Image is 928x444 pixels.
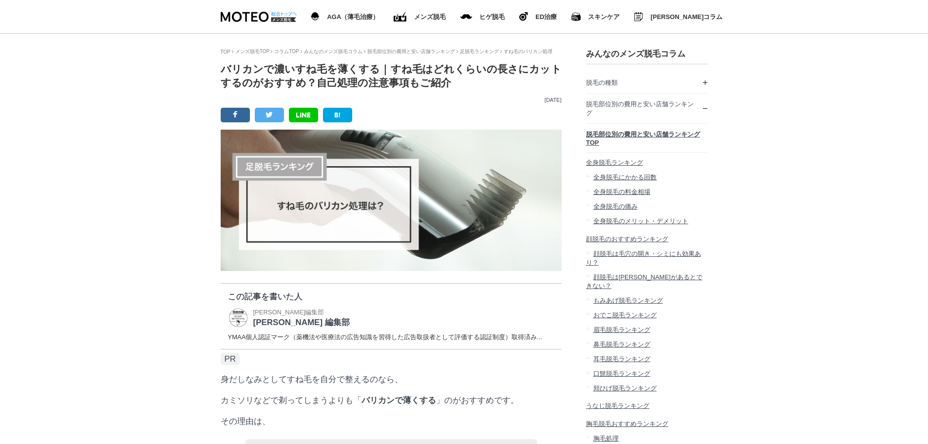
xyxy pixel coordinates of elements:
a: 顔脱毛のおすすめランキング [586,229,708,247]
span: うなじ脱毛ランキング [586,402,649,409]
span: [PERSON_NAME]コラム [650,14,722,20]
a: 足脱毛ランキング [460,49,499,54]
img: B! [335,113,341,117]
a: 胸毛脱毛おすすめランキング [586,413,708,431]
dd: YMAA個人認証マーク（薬機法や医療法の広告知識を習得した広告取扱者として評価する認証制度）取得済み... [228,333,554,342]
img: MOTEO DATSUMOU [221,12,296,22]
span: スキンケア [588,14,620,20]
span: 耳毛脱毛ランキング [593,355,650,363]
img: みんなのMOTEOコラム [634,12,643,21]
a: 鼻毛脱毛ランキング [586,337,708,352]
span: ヒゲ脱毛 [479,14,505,20]
img: AGA（薄毛治療） [311,12,320,21]
span: 顔脱毛のおすすめランキング [586,235,668,243]
a: みんなのメンズ脱毛コラム [304,49,362,54]
a: 脱毛部位別の費用と安い店舗ランキングTOP [586,124,708,152]
h1: バリカンで濃いすね毛を薄くする｜すね毛はどれくらいの長さにカットするのがおすすめ？自己処理の注意事項もご紹介 [221,62,562,90]
a: 顔脱毛は[PERSON_NAME]があるとできない？ [586,270,708,293]
span: 口髭脱毛ランキング [593,370,650,377]
li: すね毛のバリカン処理 [500,48,552,55]
p: カミソリなどで剃ってしまうよりも「 」のがおすすめです。 [221,395,562,406]
a: 全身脱毛の痛み [586,199,708,214]
a: 全身脱毛の料金相場 [586,185,708,199]
img: すね毛のバリカン処理は？ [221,130,562,271]
a: 顔脱毛は毛穴の開き・シミにも効果あり？ [586,247,708,270]
span: おでこ脱毛ランキング [593,311,656,319]
span: [PERSON_NAME]編集部 [253,309,324,316]
a: AGA（薄毛治療） AGA（薄毛治療） [311,10,379,23]
p: [DATE] [221,97,562,103]
strong: バリカンで薄くする [361,396,436,405]
span: AGA（薄毛治療） [327,14,379,20]
a: うなじ脱毛ランキング [586,396,708,414]
a: もみあげ脱毛ランキング [586,293,708,308]
a: コラムTOP [274,49,299,54]
p: 身だしなみとしてすね毛を自分で整えるのなら、 [221,374,562,385]
h3: みんなのメンズ脱毛コラム [586,48,708,59]
span: 胸毛脱毛おすすめランキング [586,420,668,427]
img: ヒゲ脱毛 [519,12,528,21]
span: 全身脱毛の痛み [593,203,637,210]
img: ED（勃起不全）治療 [394,12,407,22]
span: 顔脱毛は毛穴の開き・シミにも効果あり？ [586,250,701,266]
span: もみあげ脱毛ランキング [593,297,663,304]
a: 脱毛部位別の費用と安い店舗ランキング [586,94,708,123]
span: 脱毛部位別の費用と安い店舗ランキングTOP [586,131,700,146]
a: メンズ脱毛TOP [235,49,269,54]
span: 全身脱毛にかかる回数 [593,174,656,181]
img: メンズ脱毛 [460,14,472,19]
a: メンズ脱毛 ヒゲ脱毛 [460,12,505,22]
span: 全身脱毛のメリット・デメリット [593,217,688,225]
p: [PERSON_NAME] 編集部 [253,317,350,328]
a: TOP [221,49,230,55]
a: MOTEO 編集部 [PERSON_NAME]編集部 [PERSON_NAME] 編集部 [228,307,350,328]
span: 頬ひげ脱毛ランキング [593,385,656,392]
a: みんなのMOTEOコラム [PERSON_NAME]コラム [634,10,722,23]
a: 全身脱毛にかかる回数 [586,170,708,185]
img: 総合トップへ [271,12,297,16]
span: 顔脱毛は[PERSON_NAME]があるとできない？ [586,273,702,290]
span: 眉毛脱毛ランキング [593,326,650,333]
span: PR [221,353,240,365]
a: スキンケア [571,10,620,23]
img: LINE [296,113,310,117]
span: 脱毛の種類 [586,79,618,86]
p: この記事を書いた人 [228,291,554,302]
span: 鼻毛脱毛ランキング [593,341,650,348]
span: 胸毛処理 [593,435,618,442]
a: 全身脱毛のメリット・デメリット [586,214,708,229]
a: おでこ脱毛ランキング [586,308,708,323]
span: 全身脱毛ランキング [586,159,643,166]
a: 頬ひげ脱毛ランキング [586,381,708,396]
a: 耳毛脱毛ランキング [586,352,708,367]
span: ED治療 [535,14,557,20]
p: その理由は、 [221,416,562,427]
span: 脱毛部位別の費用と安い店舗ランキング [586,100,694,116]
span: 全身脱毛の料金相場 [593,188,650,195]
a: 眉毛脱毛ランキング [586,323,708,337]
a: ED（勃起不全）治療 メンズ脱毛 [394,10,446,24]
a: 脱毛の種類 [586,72,708,93]
img: MOTEO 編集部 [228,308,248,328]
span: メンズ脱毛 [414,14,446,20]
a: 全身脱毛ランキング [586,153,708,171]
a: ヒゲ脱毛 ED治療 [519,10,557,23]
a: 脱毛部位別の費用と安い店舗ランキング [367,49,455,54]
a: 口髭脱毛ランキング [586,367,708,381]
